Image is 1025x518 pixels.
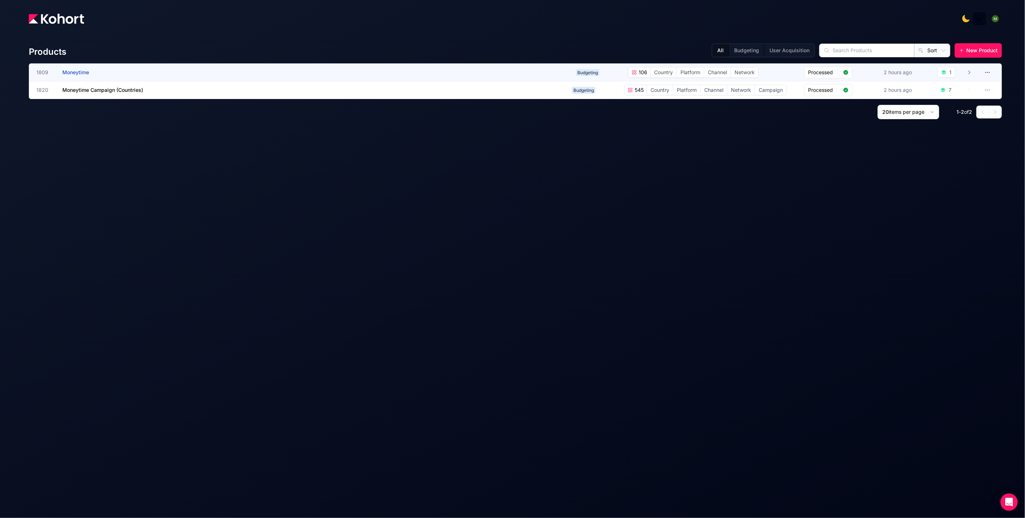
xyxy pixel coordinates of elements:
[808,86,840,94] span: Processed
[62,69,89,75] span: Moneytime
[36,81,972,99] a: 1820Moneytime Campaign (Countries)Budgeting545CountryPlatformChannelNetworkCampaignProcessed2 hou...
[949,86,951,94] div: 7
[1000,494,1018,511] div: Open Intercom Messenger
[764,44,815,57] button: User Acquisition
[36,86,54,94] span: 1820
[36,64,972,81] a: 1809MoneytimeBudgeting106CountryPlatformChannelNetworkProcessed2 hours ago1
[755,85,786,95] span: Campaign
[889,109,924,115] span: items per page
[808,69,840,76] span: Processed
[677,67,704,77] span: Platform
[957,109,959,115] span: 1
[927,47,937,54] span: Sort
[964,109,969,115] span: of
[651,67,676,77] span: Country
[731,67,758,77] span: Network
[882,109,889,115] span: 20
[29,14,84,24] img: Kohort logo
[729,44,764,57] button: Budgeting
[62,87,143,93] span: Moneytime Campaign (Countries)
[727,85,755,95] span: Network
[29,46,66,58] h4: Products
[882,67,913,77] div: 2 hours ago
[637,69,647,76] span: 106
[976,15,983,22] img: logo_MoneyTimeLogo_1_20250619094856634230.png
[882,85,913,95] div: 2 hours ago
[712,44,729,57] button: All
[961,109,964,115] span: 2
[704,67,731,77] span: Channel
[969,109,972,115] span: 2
[633,86,644,94] span: 545
[959,109,961,115] span: -
[878,105,939,119] button: 20items per page
[647,85,673,95] span: Country
[820,44,914,57] input: Search Products
[576,69,599,76] span: Budgeting
[966,47,998,54] span: New Product
[949,69,951,76] div: 1
[955,43,1002,58] button: New Product
[36,69,54,76] span: 1809
[572,87,595,94] span: Budgeting
[673,85,700,95] span: Platform
[701,85,727,95] span: Channel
